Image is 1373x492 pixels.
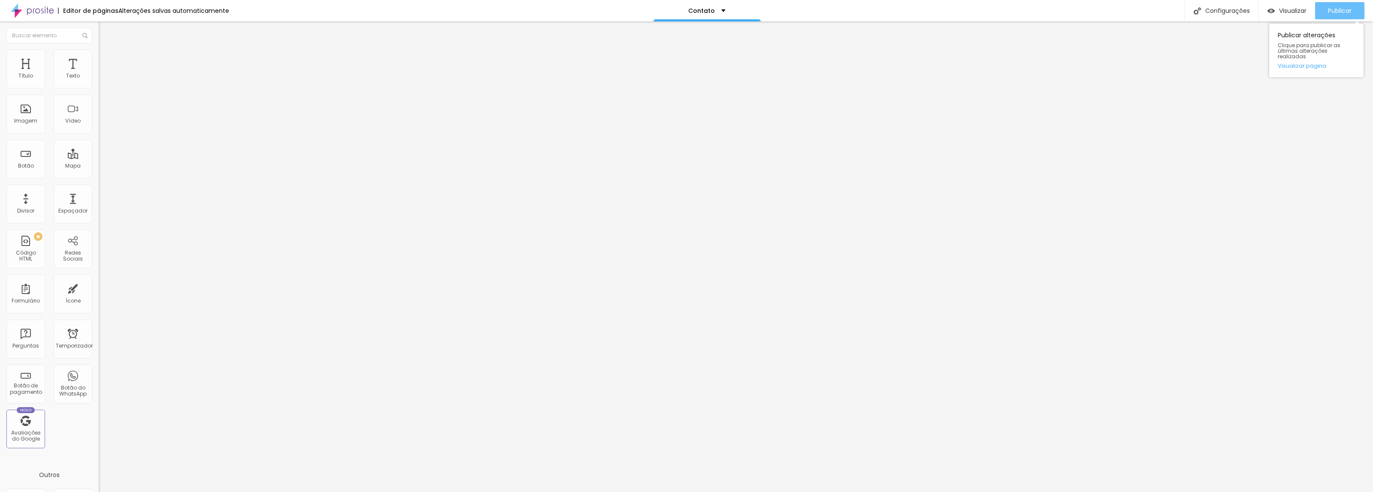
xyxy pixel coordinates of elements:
[39,471,60,479] font: Outros
[56,342,93,349] font: Temporizador
[66,297,81,304] font: Ícone
[58,207,88,214] font: Espaçador
[1259,2,1315,19] button: Visualizar
[688,6,715,15] font: Contato
[1267,7,1275,15] img: view-1.svg
[1278,31,1335,39] font: Publicar alterações
[1205,6,1250,15] font: Configurações
[1278,62,1326,70] font: Visualizar página
[1278,42,1340,60] font: Clique para publicar as últimas alterações realizadas
[1315,2,1364,19] button: Publicar
[14,117,37,124] font: Imagem
[1194,7,1201,15] img: Ícone
[17,207,34,214] font: Divisor
[6,28,92,43] input: Buscar elemento
[12,297,40,304] font: Formulário
[1279,6,1306,15] font: Visualizar
[65,162,81,169] font: Mapa
[99,21,1373,492] iframe: Editor
[20,408,32,413] font: Novo
[82,33,88,38] img: Ícone
[66,72,80,79] font: Texto
[63,6,118,15] font: Editor de páginas
[1278,63,1355,69] a: Visualizar página
[18,72,33,79] font: Título
[1328,6,1352,15] font: Publicar
[18,162,34,169] font: Botão
[118,6,229,15] font: Alterações salvas automaticamente
[65,117,81,124] font: Vídeo
[10,382,42,395] font: Botão de pagamento
[63,249,83,262] font: Redes Sociais
[16,249,36,262] font: Código HTML
[11,429,41,442] font: Avaliações do Google
[59,384,87,397] font: Botão do WhatsApp
[12,342,39,349] font: Perguntas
